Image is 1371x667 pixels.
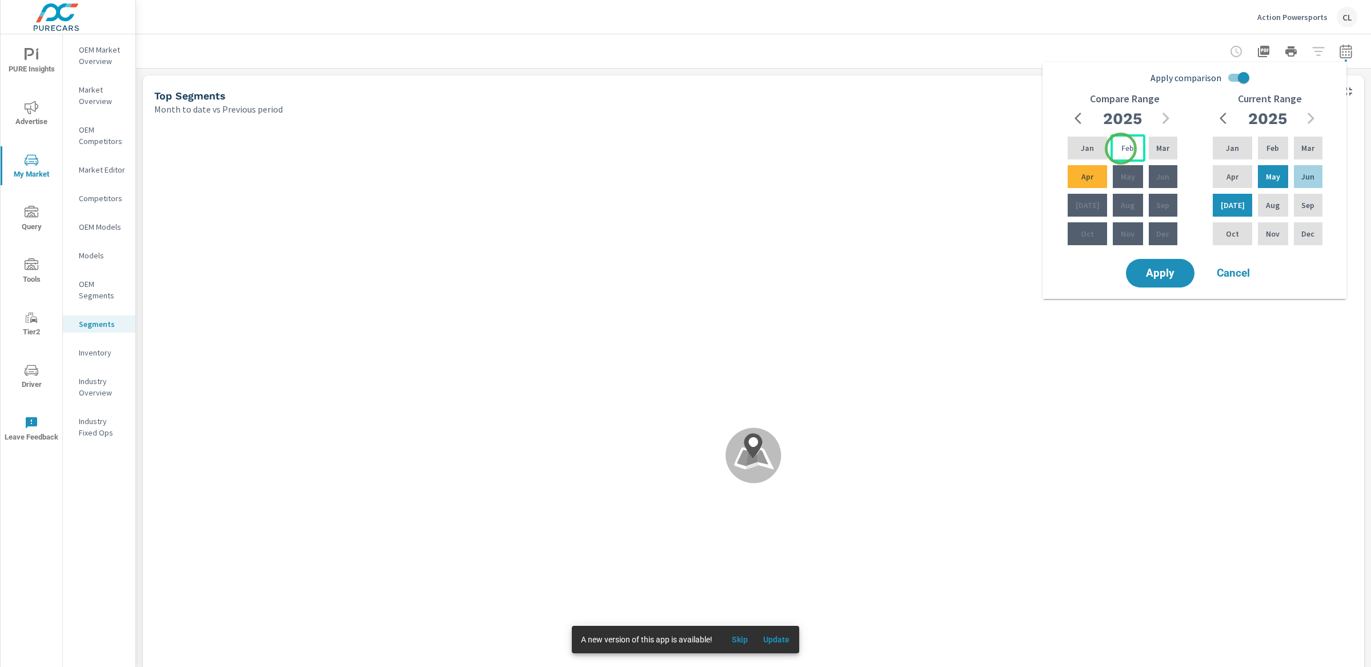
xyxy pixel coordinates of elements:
[1226,171,1238,182] p: Apr
[4,311,59,339] span: Tier2
[1121,228,1135,239] p: Nov
[1257,12,1328,22] p: Action Powersports
[1266,199,1280,211] p: Aug
[1081,171,1093,182] p: Apr
[1301,199,1314,211] p: Sep
[79,250,126,261] p: Models
[1121,142,1134,154] p: Feb
[1248,109,1287,129] h2: 2025
[1199,259,1268,287] button: Cancel
[79,221,126,233] p: OEM Models
[1,34,62,455] div: nav menu
[63,413,135,441] div: Industry Fixed Ops
[4,258,59,286] span: Tools
[63,315,135,333] div: Segments
[79,44,126,67] p: OEM Market Overview
[1337,7,1357,27] div: CL
[1266,228,1280,239] p: Nov
[1137,268,1183,278] span: Apply
[1103,109,1142,129] h2: 2025
[1156,142,1169,154] p: Mar
[1126,259,1194,287] button: Apply
[79,84,126,107] p: Market Overview
[79,347,126,358] p: Inventory
[1301,171,1314,182] p: Jun
[1076,199,1100,211] p: [DATE]
[1339,82,1357,101] button: Minimize Widget
[79,416,126,438] p: Industry Fixed Ops
[1226,142,1239,154] p: Jan
[1301,228,1314,239] p: Dec
[79,193,126,204] p: Competitors
[1090,93,1160,105] h6: Compare Range
[1266,171,1280,182] p: May
[63,190,135,207] div: Competitors
[63,275,135,304] div: OEM Segments
[1210,268,1256,278] span: Cancel
[1226,228,1239,239] p: Oct
[79,318,126,330] p: Segments
[763,634,790,645] span: Update
[4,101,59,129] span: Advertise
[63,247,135,264] div: Models
[63,81,135,110] div: Market Overview
[4,364,59,392] span: Driver
[1156,199,1169,211] p: Sep
[4,153,59,181] span: My Market
[1150,71,1221,85] span: Apply comparison
[1238,93,1302,105] h6: Current Range
[63,41,135,70] div: OEM Market Overview
[581,635,712,644] span: A new version of this app is available!
[63,344,135,361] div: Inventory
[1081,228,1094,239] p: Oct
[154,90,226,102] h5: Top Segments
[1221,199,1245,211] p: [DATE]
[79,376,126,398] p: Industry Overview
[1081,142,1094,154] p: Jan
[63,121,135,150] div: OEM Competitors
[1121,171,1135,182] p: May
[1266,142,1279,154] p: Feb
[154,102,283,116] p: Month to date vs Previous period
[4,206,59,234] span: Query
[1252,40,1275,63] button: "Export Report to PDF"
[1121,199,1135,211] p: Aug
[1156,171,1169,182] p: Jun
[63,218,135,235] div: OEM Models
[79,164,126,175] p: Market Editor
[726,634,753,645] span: Skip
[4,48,59,76] span: PURE Insights
[79,124,126,147] p: OEM Competitors
[63,161,135,178] div: Market Editor
[1156,228,1169,239] p: Dec
[758,630,795,649] button: Update
[1280,40,1302,63] button: Print Report
[79,278,126,301] p: OEM Segments
[1301,142,1314,154] p: Mar
[63,373,135,401] div: Industry Overview
[4,416,59,444] span: Leave Feedback
[721,630,758,649] button: Skip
